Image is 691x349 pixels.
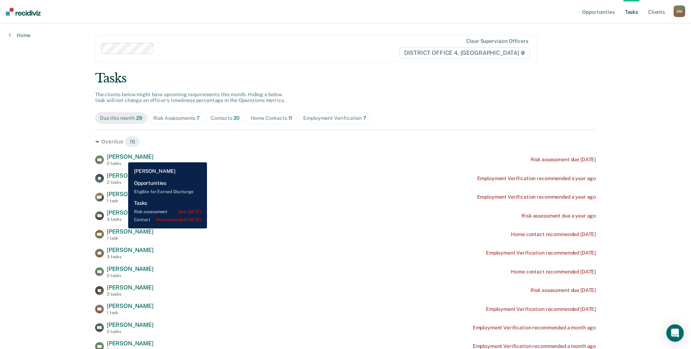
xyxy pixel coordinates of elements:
span: [PERSON_NAME] [107,228,154,235]
span: [PERSON_NAME] [107,172,154,179]
span: [PERSON_NAME] [107,303,154,309]
div: Home contact recommended [DATE] [511,231,596,238]
div: 2 tasks [107,161,154,166]
div: 3 tasks [107,217,154,222]
span: [PERSON_NAME] [107,209,154,216]
div: 1 task [107,236,154,241]
div: 2 tasks [107,273,154,278]
div: 2 tasks [107,329,154,334]
div: Home Contacts [251,115,293,121]
span: [PERSON_NAME] [107,265,154,272]
span: 15 [125,136,140,147]
span: DISTRICT OFFICE 4, [GEOGRAPHIC_DATA] [399,47,530,59]
div: Risk assessment due [DATE] [531,157,596,163]
span: The clients below might have upcoming requirements this month. Hiding a below task will not chang... [95,92,285,104]
span: 20 [233,115,240,121]
span: [PERSON_NAME] [107,321,154,328]
div: Employment Verification recommended [DATE] [486,306,596,312]
div: Employment Verification [303,115,366,121]
span: 7 [196,115,200,121]
div: Tasks [95,71,596,86]
div: Due this month [100,115,142,121]
span: [PERSON_NAME] [107,153,154,160]
div: S M [674,5,685,17]
span: [PERSON_NAME] [107,340,154,347]
a: Home [9,32,31,38]
span: [PERSON_NAME] [107,247,154,253]
div: Employment Verification recommended a month ago [473,325,596,331]
div: Employment Verification recommended a year ago [477,194,596,200]
div: Clear supervision officers [466,38,528,44]
div: 1 task [107,198,154,203]
div: Employment Verification recommended [DATE] [486,250,596,256]
span: [PERSON_NAME] [107,284,154,291]
div: 2 tasks [107,292,154,297]
span: 11 [288,115,293,121]
div: Risk assessment due a year ago [521,213,596,219]
img: Recidiviz [6,8,41,16]
div: Risk Assessments [153,115,200,121]
span: [PERSON_NAME] [107,191,154,198]
div: Overdue 15 [95,136,596,147]
div: 3 tasks [107,254,154,259]
div: Home contact recommended [DATE] [511,269,596,275]
div: Risk assessment due [DATE] [531,287,596,293]
div: Employment Verification recommended a year ago [477,175,596,182]
div: Contacts [211,115,240,121]
span: 7 [363,115,366,121]
div: 2 tasks [107,180,154,185]
button: SM [674,5,685,17]
span: 29 [136,115,142,121]
div: Open Intercom Messenger [666,324,684,342]
div: 1 task [107,310,154,315]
